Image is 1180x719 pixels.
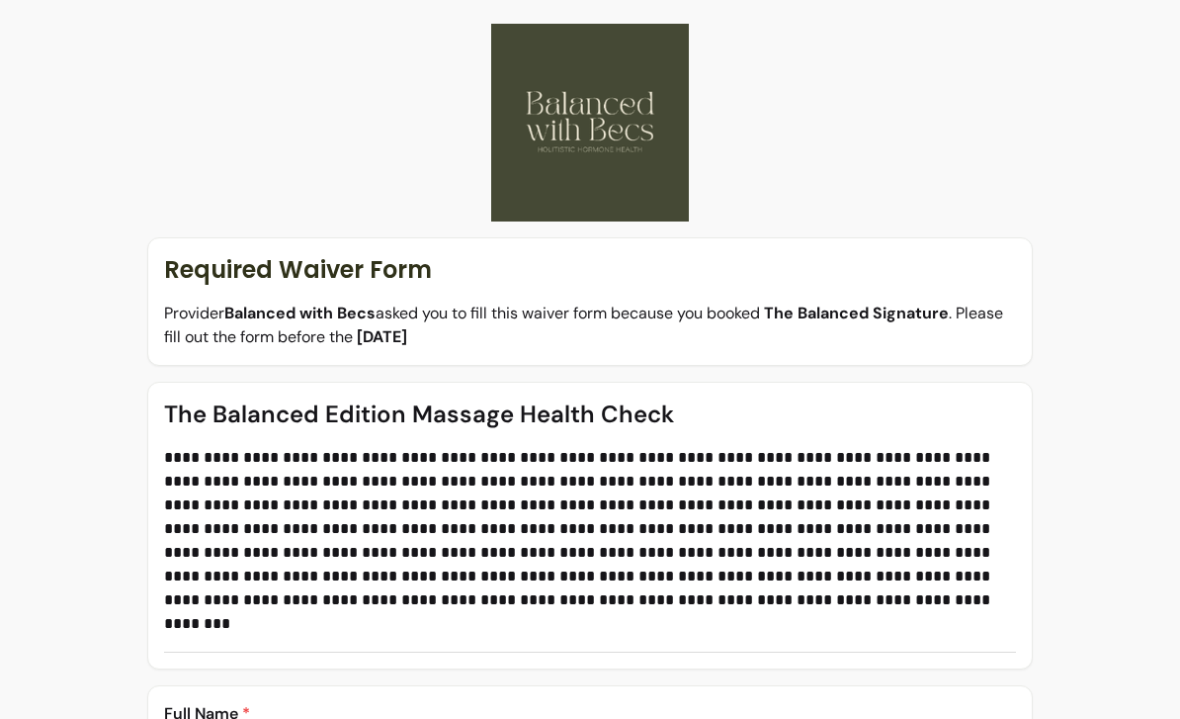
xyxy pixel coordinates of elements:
[164,254,1016,286] p: Required Waiver Form
[224,303,376,323] b: Balanced with Becs
[491,24,689,222] img: Logo provider
[164,302,1016,349] p: Provider asked you to fill this waiver form because you booked . Please fill out the form before the
[164,399,1016,430] p: The Balanced Edition Massage Health Check
[357,326,407,347] b: [DATE]
[764,303,949,323] b: The Balanced Signature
